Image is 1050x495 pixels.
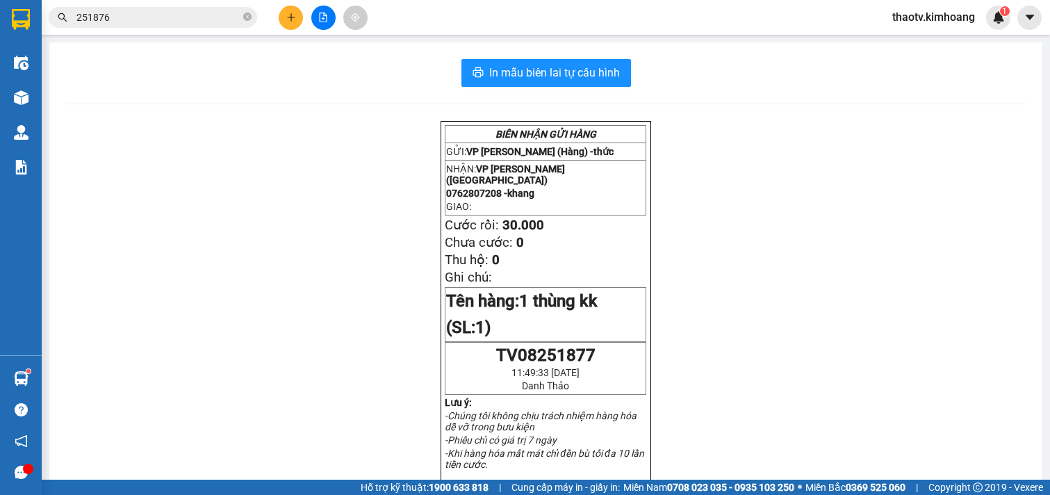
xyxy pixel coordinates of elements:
span: question-circle [15,403,28,416]
strong: 1900 633 818 [429,482,489,493]
button: caret-down [1017,6,1042,30]
span: aim [350,13,360,22]
button: file-add [311,6,336,30]
span: In mẫu biên lai tự cấu hình [489,64,620,81]
span: 11:49:33 [DATE] [511,367,580,378]
span: 30.000 [502,218,544,233]
span: Cước rồi: [445,218,499,233]
span: 1) [475,318,491,337]
img: logo-vxr [12,9,30,30]
span: 1 [1002,6,1007,16]
span: notification [15,435,28,448]
span: | [499,480,501,495]
img: warehouse-icon [14,90,28,105]
img: warehouse-icon [14,371,28,386]
img: warehouse-icon [14,56,28,70]
span: Ghi chú: [445,270,492,285]
em: -Chúng tôi không chịu trách nhiệm hàng hóa dễ vỡ trong bưu kiện [445,410,637,432]
span: ⚪️ [798,485,802,490]
span: khang [507,188,534,199]
em: -Khi hàng hóa mất mát chỉ đền bù tối đa 10 lần tiền cước. [445,448,644,470]
strong: BIÊN NHẬN GỬI HÀNG [495,129,596,140]
span: caret-down [1024,11,1036,24]
span: VP [PERSON_NAME] (Hàng) - [466,146,614,157]
span: 0762807208 - [446,188,534,199]
span: Hỗ trợ kỹ thuật: [361,480,489,495]
span: Thu hộ: [445,252,489,268]
img: icon-new-feature [992,11,1005,24]
button: plus [279,6,303,30]
span: search [58,13,67,22]
span: file-add [318,13,328,22]
button: printerIn mẫu biên lai tự cấu hình [461,59,631,87]
span: Miền Bắc [805,480,905,495]
span: Cung cấp máy in - giấy in: [511,480,620,495]
strong: 0369 525 060 [846,482,905,493]
p: NHẬN: [446,163,645,186]
p: GỬI: [446,146,645,157]
span: Chưa cước: [445,235,513,250]
span: 1 thùng kk (SL: [446,291,598,337]
span: printer [473,67,484,80]
sup: 1 [26,369,31,373]
button: aim [343,6,368,30]
img: warehouse-icon [14,125,28,140]
strong: Lưu ý: [445,397,472,408]
span: plus [286,13,296,22]
sup: 1 [1000,6,1010,16]
span: Miền Nam [623,480,794,495]
span: 0 [492,252,500,268]
span: | [916,480,918,495]
span: Danh Thảo [522,380,569,391]
span: Tên hàng: [446,291,598,337]
span: close-circle [243,11,252,24]
span: 0 [516,235,524,250]
span: TV08251877 [496,346,596,365]
span: GIAO: [446,201,471,212]
span: VP [PERSON_NAME] ([GEOGRAPHIC_DATA]) [446,163,565,186]
img: solution-icon [14,160,28,175]
span: thức [593,146,614,157]
span: message [15,466,28,479]
span: close-circle [243,13,252,21]
span: copyright [973,482,983,492]
em: -Phiếu chỉ có giá trị 7 ngày [445,435,557,446]
span: thaotv.kimhoang [881,8,986,26]
input: Tìm tên, số ĐT hoặc mã đơn [76,10,240,25]
strong: 0708 023 035 - 0935 103 250 [667,482,794,493]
